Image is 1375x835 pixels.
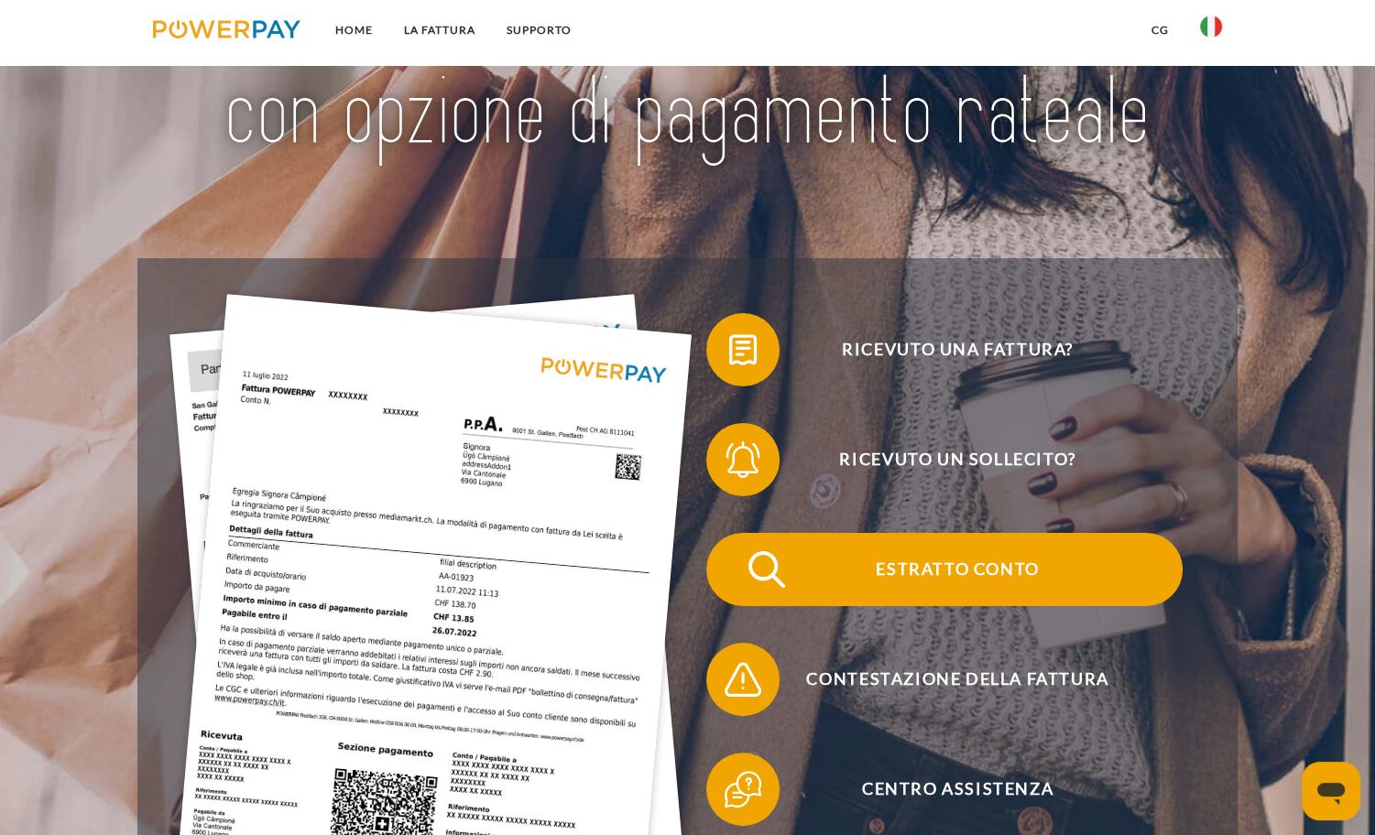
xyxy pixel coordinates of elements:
[706,423,1183,496] button: Ricevuto un sollecito?
[720,437,766,483] img: qb_bell.svg
[733,313,1182,386] span: Ricevuto una fattura?
[733,643,1182,716] span: Contestazione della fattura
[720,766,766,812] img: qb_help.svg
[706,753,1183,826] button: Centro assistenza
[720,656,766,702] img: qb_warning.svg
[320,14,388,47] a: Home
[388,14,491,47] a: LA FATTURA
[744,547,790,592] img: qb_search.svg
[153,20,300,38] img: logo-powerpay.svg
[1200,16,1222,38] img: it
[733,423,1182,496] span: Ricevuto un sollecito?
[706,533,1183,606] button: Estratto conto
[491,14,587,47] a: Supporto
[1302,762,1360,820] iframe: Pulsante per aprire la finestra di messaggistica
[720,327,766,373] img: qb_bill.svg
[733,533,1182,606] span: Estratto conto
[733,753,1182,826] span: Centro assistenza
[1136,14,1184,47] a: CG
[706,313,1183,386] button: Ricevuto una fattura?
[706,643,1183,716] button: Contestazione della fattura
